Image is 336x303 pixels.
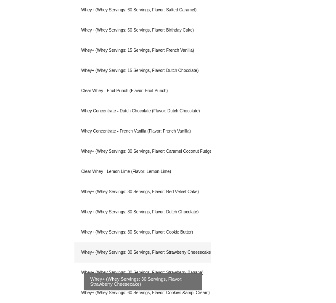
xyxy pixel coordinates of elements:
div: Whey+ (Whey Servings: 30 Servings, Flavor: Caramel Coconut Fudge Cookie) [74,141,211,162]
div: Whey+ (Whey Servings: 60 Servings, Flavor: Cookies &amp; Cream) [74,283,211,303]
div: Whey+ (Whey Servings: 15 Servings, Flavor: Dutch Chocolate) [74,61,211,81]
div: Whey+ (Whey Servings: 30 Servings, Flavor: Cookie Butter) [74,222,211,242]
div: Whey Concentrate - Dutch Chocolate (Flavor: Dutch Chocolate) [74,101,211,121]
div: Whey+ (Whey Servings: 60 Servings, Flavor: Birthday Cake) [74,20,211,40]
div: Clear Whey - Lemon Lime (Flavor: Lemon Lime) [74,162,211,182]
div: Clear Whey - Fruit Punch (Flavor: Fruit Punch) [74,81,211,101]
div: Whey+ (Whey Servings: 30 Servings, Flavor: Strawberry Cheesecake) [74,242,211,263]
div: Whey+ (Whey Servings: 30 Servings, Flavor: Strawberry Banana) [74,263,211,283]
div: Whey+ (Whey Servings: 15 Servings, Flavor: French Vanilla) [74,40,211,61]
div: Whey+ (Whey Servings: 30 Servings, Flavor: Dutch Chocolate) [74,202,211,222]
div: Whey+ (Whey Servings: 30 Servings, Flavor: Red Velvet Cake) [74,182,211,202]
div: Whey Concentrate - French Vanilla (Flavor: French Vanilla) [74,121,211,141]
